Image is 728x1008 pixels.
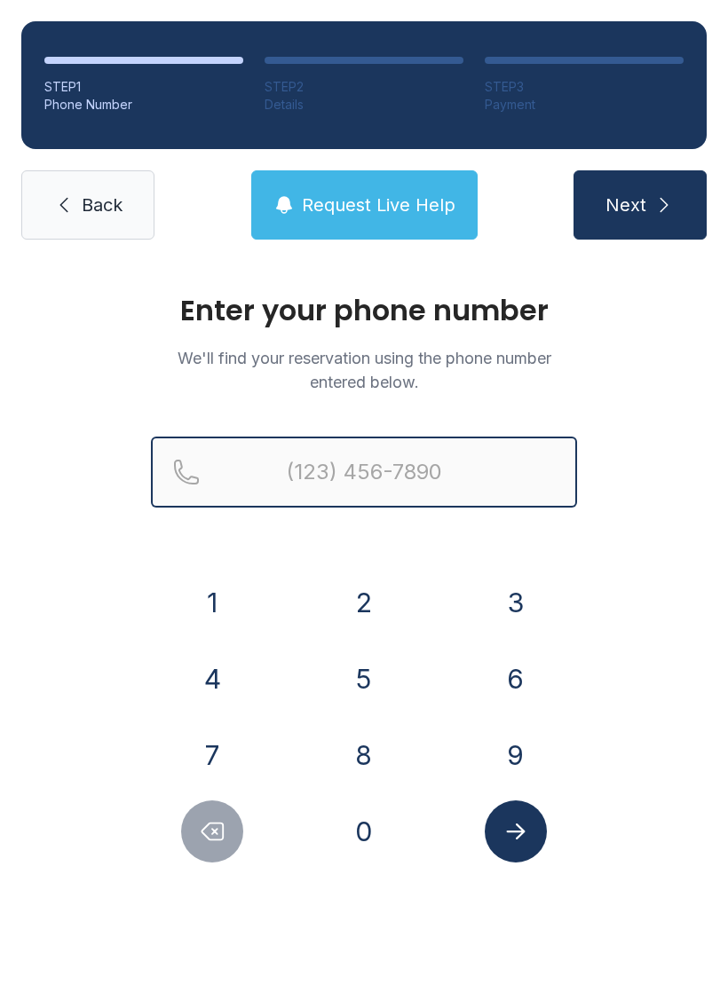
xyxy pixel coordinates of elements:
button: 3 [485,571,547,634]
div: STEP 2 [265,78,463,96]
p: We'll find your reservation using the phone number entered below. [151,346,577,394]
div: Payment [485,96,684,114]
span: Next [605,193,646,217]
button: Submit lookup form [485,800,547,862]
div: Details [265,96,463,114]
span: Request Live Help [302,193,455,217]
div: STEP 3 [485,78,684,96]
button: 9 [485,724,547,786]
span: Back [82,193,123,217]
button: 6 [485,648,547,710]
h1: Enter your phone number [151,296,577,325]
button: 5 [333,648,395,710]
div: STEP 1 [44,78,243,96]
button: 4 [181,648,243,710]
button: 0 [333,800,395,862]
button: Delete number [181,800,243,862]
input: Reservation phone number [151,437,577,508]
button: 7 [181,724,243,786]
button: 8 [333,724,395,786]
div: Phone Number [44,96,243,114]
button: 1 [181,571,243,634]
button: 2 [333,571,395,634]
